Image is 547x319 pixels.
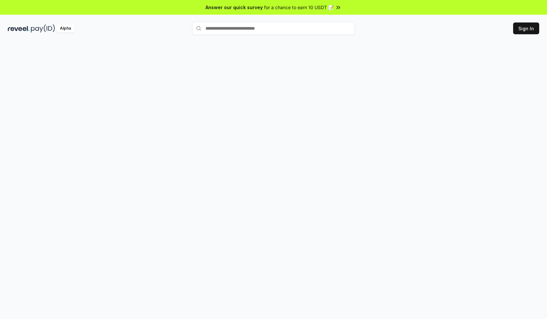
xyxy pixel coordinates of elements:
[8,24,30,33] img: reveel_dark
[205,4,263,11] span: Answer our quick survey
[31,24,55,33] img: pay_id
[264,4,334,11] span: for a chance to earn 10 USDT 📝
[56,24,75,33] div: Alpha
[513,22,539,34] button: Sign In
